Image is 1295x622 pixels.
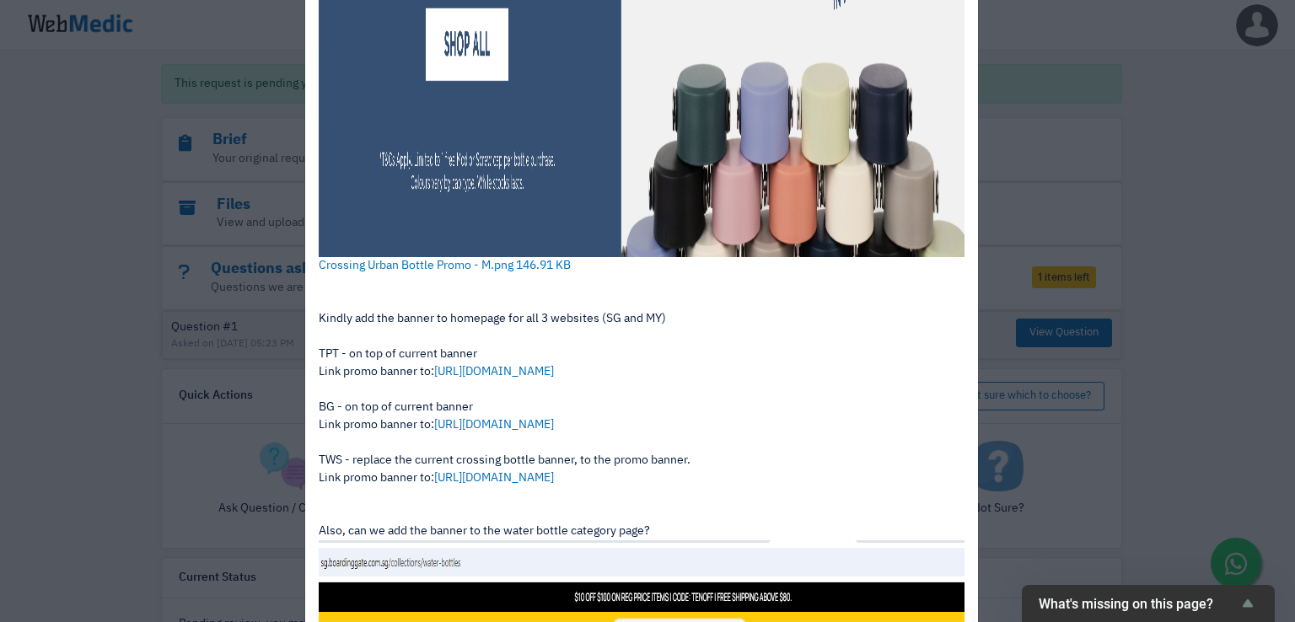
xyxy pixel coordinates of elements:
a: [URL][DOMAIN_NAME] [434,366,554,378]
button: Show survey - What's missing on this page? [1039,593,1258,614]
a: [URL][DOMAIN_NAME] [434,419,554,431]
a: [URL][DOMAIN_NAME] [434,472,554,484]
span: 146.91 KB [516,260,571,271]
span: What's missing on this page? [1039,596,1238,612]
span: Crossing Urban Bottle Promo - M.png [319,260,513,271]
